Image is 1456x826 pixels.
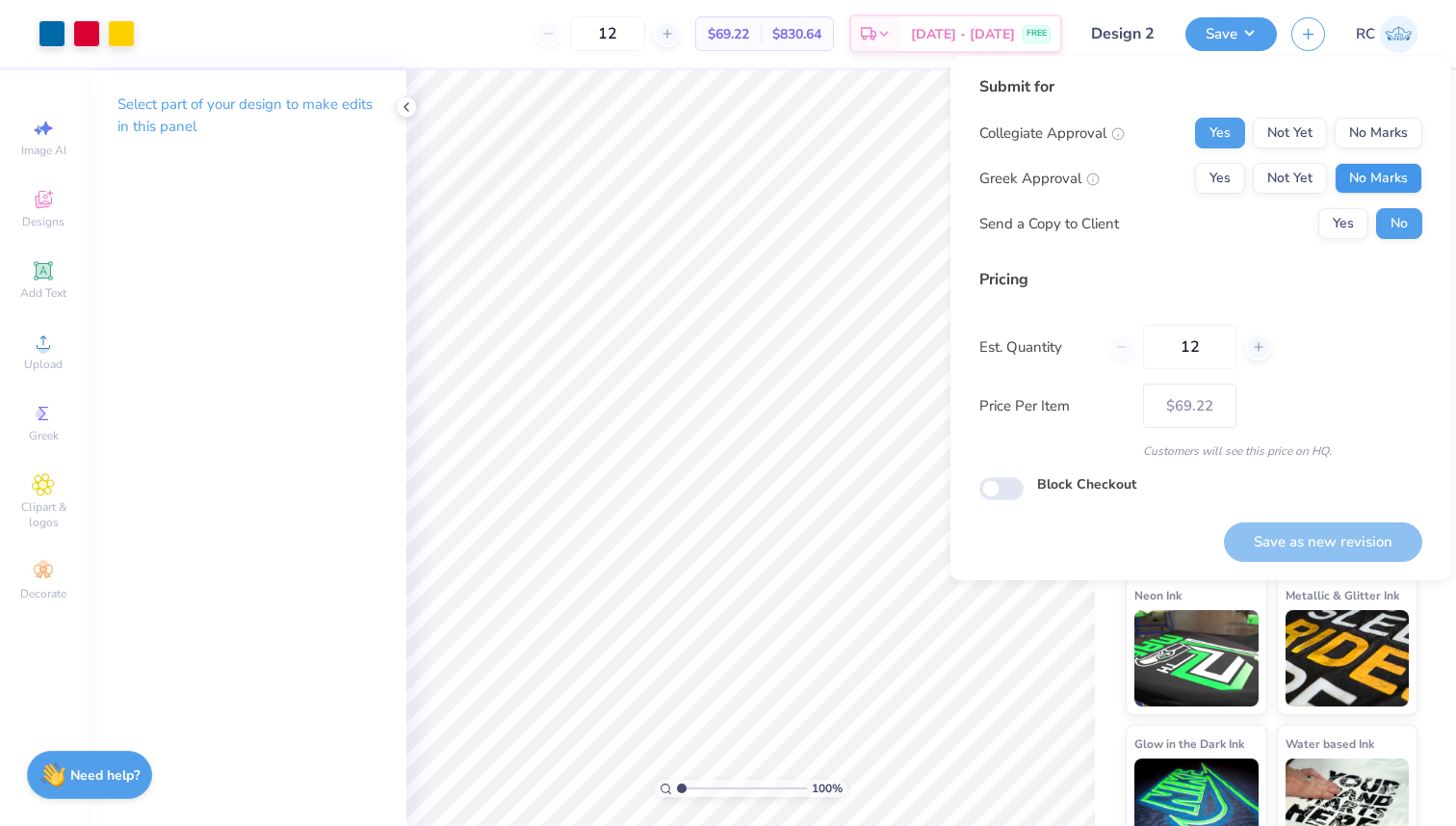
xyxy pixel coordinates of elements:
span: Add Text [20,285,66,301]
div: Customers will see this price on HQ. [979,442,1422,460]
img: Rohan Chaurasia [1380,15,1417,53]
label: Price Per Item [979,395,1129,417]
p: Select part of your design to make edits in this panel [117,93,376,138]
button: No Marks [1335,118,1422,148]
span: [DATE] - [DATE] [911,24,1015,44]
label: Est. Quantity [979,336,1094,359]
button: Not Yet [1253,163,1327,194]
button: Not Yet [1253,118,1327,148]
button: No Marks [1335,163,1422,194]
span: Glow in the Dark Ink [1134,733,1244,754]
span: 100 % [812,780,843,797]
button: Save [1185,17,1277,51]
span: Decorate [20,586,66,601]
span: Clipart & logos [10,499,77,530]
span: Upload [24,357,63,372]
span: $69.22 [708,24,749,44]
img: Metallic & Glitter Ink [1286,610,1410,706]
div: Pricing [979,268,1422,291]
label: Block Checkout [1037,474,1136,494]
button: Yes [1318,208,1368,239]
div: Send a Copy to Client [979,213,1119,235]
img: Neon Ink [1134,610,1259,706]
span: $830.64 [772,24,821,44]
button: No [1376,208,1422,239]
button: Yes [1195,163,1245,194]
div: Submit for [979,75,1422,98]
input: Untitled Design [1077,14,1171,53]
span: Neon Ink [1134,585,1182,605]
input: – – [570,16,645,51]
div: Collegiate Approval [979,122,1125,145]
span: FREE [1027,27,1047,40]
input: – – [1143,325,1236,369]
span: RC [1356,23,1375,45]
a: RC [1356,15,1417,53]
span: Image AI [21,143,66,158]
button: Yes [1195,118,1245,148]
span: Designs [22,214,65,229]
span: Water based Ink [1286,733,1374,754]
strong: Need help? [70,766,140,785]
span: Metallic & Glitter Ink [1286,585,1399,605]
div: Greek Approval [979,168,1100,190]
span: Greek [29,428,59,443]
